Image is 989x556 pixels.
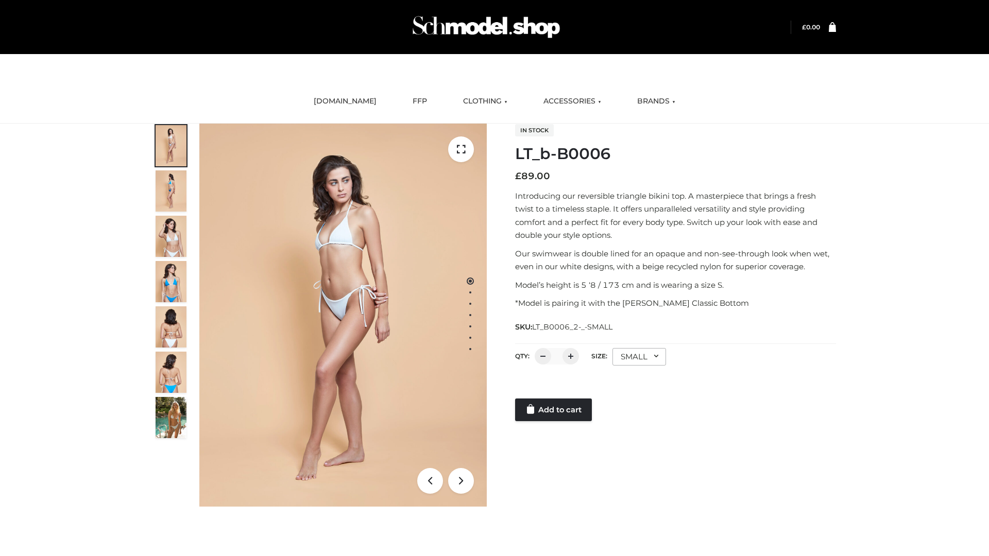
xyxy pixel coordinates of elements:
[156,397,186,438] img: Arieltop_CloudNine_AzureSky2.jpg
[629,90,683,113] a: BRANDS
[515,279,836,292] p: Model’s height is 5 ‘8 / 173 cm and is wearing a size S.
[591,352,607,360] label: Size:
[156,125,186,166] img: ArielClassicBikiniTop_CloudNine_AzureSky_OW114ECO_1-scaled.jpg
[409,7,564,47] img: Schmodel Admin 964
[515,170,521,182] span: £
[306,90,384,113] a: [DOMAIN_NAME]
[156,170,186,212] img: ArielClassicBikiniTop_CloudNine_AzureSky_OW114ECO_2-scaled.jpg
[515,398,592,421] a: Add to cart
[156,216,186,257] img: ArielClassicBikiniTop_CloudNine_AzureSky_OW114ECO_3-scaled.jpg
[515,189,836,242] p: Introducing our reversible triangle bikini top. A masterpiece that brings a fresh twist to a time...
[156,261,186,302] img: ArielClassicBikiniTop_CloudNine_AzureSky_OW114ECO_4-scaled.jpg
[455,90,515,113] a: CLOTHING
[515,247,836,273] p: Our swimwear is double lined for an opaque and non-see-through look when wet, even in our white d...
[156,352,186,393] img: ArielClassicBikiniTop_CloudNine_AzureSky_OW114ECO_8-scaled.jpg
[515,170,550,182] bdi: 89.00
[515,321,613,333] span: SKU:
[532,322,612,332] span: LT_B0006_2-_-SMALL
[802,23,806,31] span: £
[802,23,820,31] a: £0.00
[156,306,186,347] img: ArielClassicBikiniTop_CloudNine_AzureSky_OW114ECO_7-scaled.jpg
[515,145,836,163] h1: LT_b-B0006
[515,352,530,360] label: QTY:
[612,348,666,366] div: SMALL
[515,297,836,310] p: *Model is pairing it with the [PERSON_NAME] Classic Bottom
[199,124,487,507] img: ArielClassicBikiniTop_CloudNine_AzureSky_OW114ECO_1
[515,124,554,136] span: In stock
[536,90,609,113] a: ACCESSORIES
[405,90,435,113] a: FFP
[802,23,820,31] bdi: 0.00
